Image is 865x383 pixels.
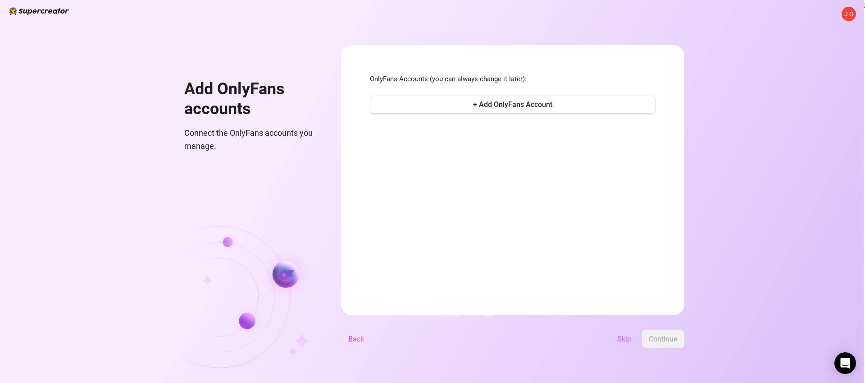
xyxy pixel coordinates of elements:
button: Skip [610,330,638,348]
span: J O [844,9,854,19]
button: + Add OnlyFans Account [370,96,656,114]
span: OnlyFans Accounts (you can always change it later): [370,74,656,85]
span: Connect the OnlyFans accounts you manage. [184,127,319,152]
span: Skip [617,335,631,343]
span: Back [348,335,364,343]
button: Continue [642,330,684,348]
img: logo [9,7,69,15]
button: Back [341,330,371,348]
span: + Add OnlyFans Account [473,100,552,109]
div: Open Intercom Messenger [834,352,856,374]
h1: Add OnlyFans accounts [184,79,319,119]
